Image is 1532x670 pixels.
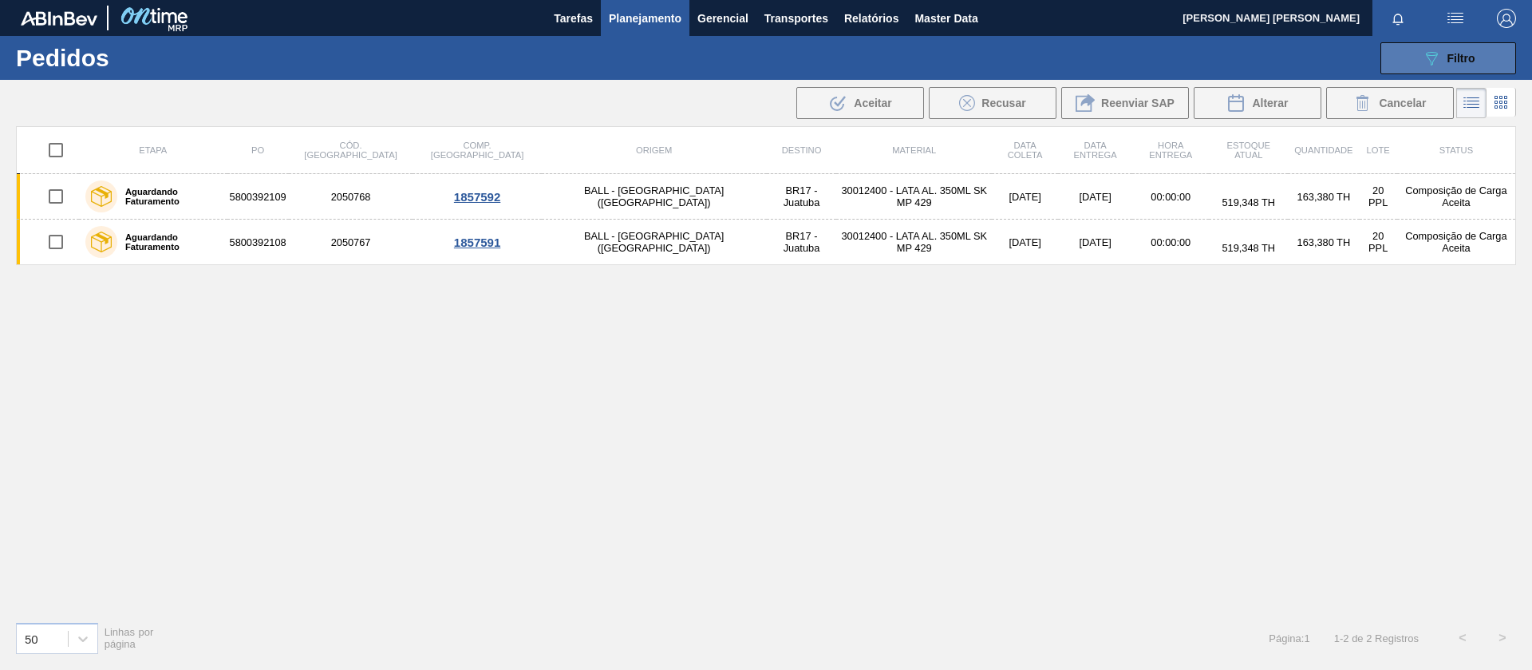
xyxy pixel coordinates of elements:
div: Recusar [929,87,1056,119]
label: Aguardando Faturamento [117,187,221,206]
a: Aguardando Faturamento58003921092050768BALL - [GEOGRAPHIC_DATA] ([GEOGRAPHIC_DATA])BR17 - Juatuba... [17,174,1516,220]
img: userActions [1446,9,1465,28]
button: Notificações [1372,7,1423,30]
a: Aguardando Faturamento58003921082050767BALL - [GEOGRAPHIC_DATA] ([GEOGRAPHIC_DATA])BR17 - Juatuba... [17,220,1516,265]
button: < [1443,618,1483,658]
div: 1857592 [415,190,539,204]
button: > [1483,618,1522,658]
td: [DATE] [992,220,1058,265]
span: Cód. [GEOGRAPHIC_DATA] [304,141,397,160]
span: Linhas por página [105,626,154,650]
td: 00:00:00 [1132,220,1209,265]
span: Data coleta [1008,141,1043,160]
span: Status [1439,145,1473,155]
td: [DATE] [1058,174,1132,220]
td: 30012400 - LATA AL. 350ML SK MP 429 [836,220,992,265]
img: TNhmsLtSVTkK8tSr43FrP2fwEKptu5GPRR3wAAAABJRU5ErkJggg== [21,11,97,26]
span: Hora Entrega [1149,141,1192,160]
span: Master Data [914,9,977,28]
span: Lote [1367,145,1390,155]
div: 1857591 [415,236,539,249]
span: Quantidade [1294,145,1352,155]
span: Reenviar SAP [1101,97,1175,109]
div: Reenviar SAP [1061,87,1189,119]
button: Alterar [1194,87,1321,119]
td: BALL - [GEOGRAPHIC_DATA] ([GEOGRAPHIC_DATA]) [542,220,767,265]
td: 20 PPL [1360,174,1397,220]
span: Página : 1 [1269,632,1309,644]
td: BR17 - Juatuba [767,174,837,220]
div: Visão em Cards [1487,88,1516,118]
td: 00:00:00 [1132,174,1209,220]
td: BALL - [GEOGRAPHIC_DATA] ([GEOGRAPHIC_DATA]) [542,174,767,220]
span: Alterar [1252,97,1288,109]
span: Gerencial [697,9,748,28]
div: Visão em Lista [1456,88,1487,118]
td: 20 PPL [1360,220,1397,265]
span: Estoque atual [1227,141,1271,160]
td: [DATE] [992,174,1058,220]
span: PO [251,145,264,155]
button: Cancelar [1326,87,1454,119]
td: 30012400 - LATA AL. 350ML SK MP 429 [836,174,992,220]
span: Data Entrega [1074,141,1117,160]
span: Cancelar [1379,97,1426,109]
span: Tarefas [554,9,593,28]
td: Composição de Carga Aceita [1397,220,1516,265]
label: Aguardando Faturamento [117,232,221,252]
div: Aceitar [796,87,924,119]
td: 2050767 [289,220,413,265]
td: BR17 - Juatuba [767,220,837,265]
span: Destino [782,145,822,155]
span: 519,348 TH [1222,196,1275,208]
span: Comp. [GEOGRAPHIC_DATA] [431,141,523,160]
span: Transportes [764,9,828,28]
td: 163,380 TH [1288,174,1359,220]
div: Alterar Pedido [1194,87,1321,119]
img: Logout [1497,9,1516,28]
span: 519,348 TH [1222,242,1275,254]
span: Aceitar [854,97,891,109]
td: 2050768 [289,174,413,220]
span: Recusar [981,97,1025,109]
span: Filtro [1447,52,1475,65]
div: 50 [25,632,38,645]
td: 5800392108 [227,220,289,265]
span: Relatórios [844,9,898,28]
span: Planejamento [609,9,681,28]
button: Filtro [1380,42,1516,74]
td: 163,380 TH [1288,220,1359,265]
span: Etapa [139,145,167,155]
td: [DATE] [1058,220,1132,265]
div: Cancelar Pedidos em Massa [1326,87,1454,119]
span: Material [892,145,936,155]
h1: Pedidos [16,49,255,67]
td: Composição de Carga Aceita [1397,174,1516,220]
td: 5800392109 [227,174,289,220]
span: 1 - 2 de 2 Registros [1334,632,1419,644]
span: Origem [636,145,672,155]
